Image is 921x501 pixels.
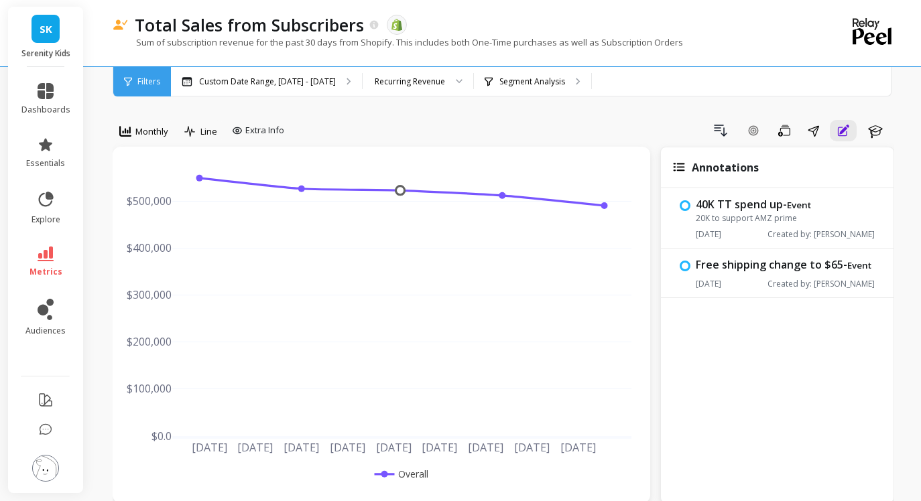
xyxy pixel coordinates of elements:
span: 20K to support AMZ prime [696,213,875,224]
div: Recurring Revenue [375,75,445,88]
span: essentials [26,158,65,169]
span: Monthly [135,125,168,138]
span: 40K TT spend up - [696,196,875,213]
p: Sum of subscription revenue for the past 30 days from Shopify. This includes both One-Time purcha... [113,36,683,48]
span: Free shipping change to $65 - [696,257,875,273]
span: Created by: [PERSON_NAME] [767,279,875,289]
span: SK [40,21,52,37]
p: Serenity Kids [21,48,70,59]
p: Custom Date Range, [DATE] - [DATE] [199,76,336,87]
p: Segment Analysis [499,76,565,87]
img: profile picture [32,455,59,482]
span: Line [200,125,217,138]
span: metrics [29,267,62,277]
span: Filters [137,76,160,87]
span: Created by: [PERSON_NAME] [767,229,875,240]
span: Annotations [692,160,759,175]
p: Total Sales from Subscribers [135,13,364,36]
span: explore [32,214,60,225]
small: Event [847,259,871,271]
span: dashboards [21,104,70,115]
span: [DATE] [696,229,721,240]
span: [DATE] [696,279,721,289]
span: audiences [25,326,66,336]
span: Extra Info [245,124,284,137]
img: api.shopify.svg [391,19,403,31]
small: Event [787,199,811,211]
img: header icon [113,19,128,31]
